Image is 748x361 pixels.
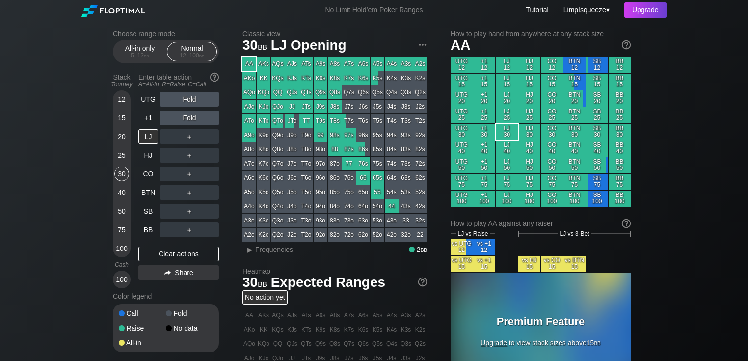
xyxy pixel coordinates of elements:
[285,157,299,170] div: J7o
[144,52,149,59] span: bb
[586,140,608,157] div: SB 40
[114,111,129,125] div: 15
[385,128,399,142] div: 94s
[160,204,219,219] div: ＋
[342,85,356,99] div: Q7s
[541,107,563,123] div: CO 25
[299,157,313,170] div: T7o
[114,241,129,256] div: 100
[541,90,563,107] div: CO 20
[417,39,428,50] img: ellipsis.fd386fe8.svg
[518,124,540,140] div: HJ 30
[271,214,285,227] div: Q3o
[563,90,586,107] div: BTN 20
[385,185,399,199] div: 54s
[242,199,256,213] div: A4o
[314,199,327,213] div: 94o
[328,157,342,170] div: 87o
[413,114,427,128] div: T2s
[114,222,129,237] div: 75
[114,204,129,219] div: 50
[399,100,413,113] div: J3s
[609,140,631,157] div: BB 40
[109,81,134,88] div: Tourney
[271,171,285,185] div: Q6o
[518,90,540,107] div: HJ 20
[451,157,473,173] div: UTG 50
[356,85,370,99] div: Q6s
[242,85,256,99] div: AQo
[586,174,608,190] div: SB 75
[356,100,370,113] div: J6s
[385,100,399,113] div: J4s
[561,4,611,15] div: ▾
[242,114,256,128] div: ATo
[342,185,356,199] div: 75o
[496,90,518,107] div: LJ 20
[328,57,342,71] div: A8s
[385,142,399,156] div: 84s
[285,100,299,113] div: JJ
[299,228,313,242] div: T2o
[356,171,370,185] div: 66
[496,140,518,157] div: LJ 40
[451,37,470,53] span: AA
[328,114,342,128] div: T8s
[138,222,158,237] div: BB
[563,140,586,157] div: BTN 40
[271,142,285,156] div: Q8o
[541,157,563,173] div: CO 50
[138,81,219,88] div: A=All-in R=Raise C=Call
[496,191,518,207] div: LJ 100
[314,142,327,156] div: 98o
[399,128,413,142] div: 93s
[385,114,399,128] div: T4s
[242,30,427,38] h2: Classic view
[328,142,342,156] div: 88
[385,71,399,85] div: K4s
[413,57,427,71] div: A2s
[166,310,213,317] div: Fold
[328,128,342,142] div: 98s
[271,85,285,99] div: QQ
[242,157,256,170] div: A7o
[271,57,285,71] div: AQs
[399,142,413,156] div: 83s
[242,171,256,185] div: A6o
[299,114,313,128] div: TT
[356,214,370,227] div: 63o
[257,114,270,128] div: KTo
[299,71,313,85] div: KTs
[257,157,270,170] div: K7o
[342,57,356,71] div: A7s
[385,228,399,242] div: 42o
[271,71,285,85] div: KQs
[199,52,205,59] span: bb
[114,92,129,107] div: 12
[385,85,399,99] div: Q4s
[624,2,667,18] div: Upgrade
[399,85,413,99] div: Q3s
[385,199,399,213] div: 44
[138,167,158,181] div: CO
[160,167,219,181] div: ＋
[563,124,586,140] div: BTN 30
[586,90,608,107] div: SB 20
[342,128,356,142] div: 97s
[413,128,427,142] div: 92s
[314,128,327,142] div: 99
[473,90,495,107] div: +1 20
[113,30,219,38] h2: Choose range mode
[314,85,327,99] div: Q9s
[385,157,399,170] div: 74s
[609,157,631,173] div: BB 50
[586,74,608,90] div: SB 15
[257,171,270,185] div: K6o
[417,277,428,287] img: help.32db89a4.svg
[399,199,413,213] div: 43s
[563,107,586,123] div: BTN 25
[586,107,608,123] div: SB 25
[563,57,586,73] div: BTN 12
[356,185,370,199] div: 65o
[356,199,370,213] div: 64o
